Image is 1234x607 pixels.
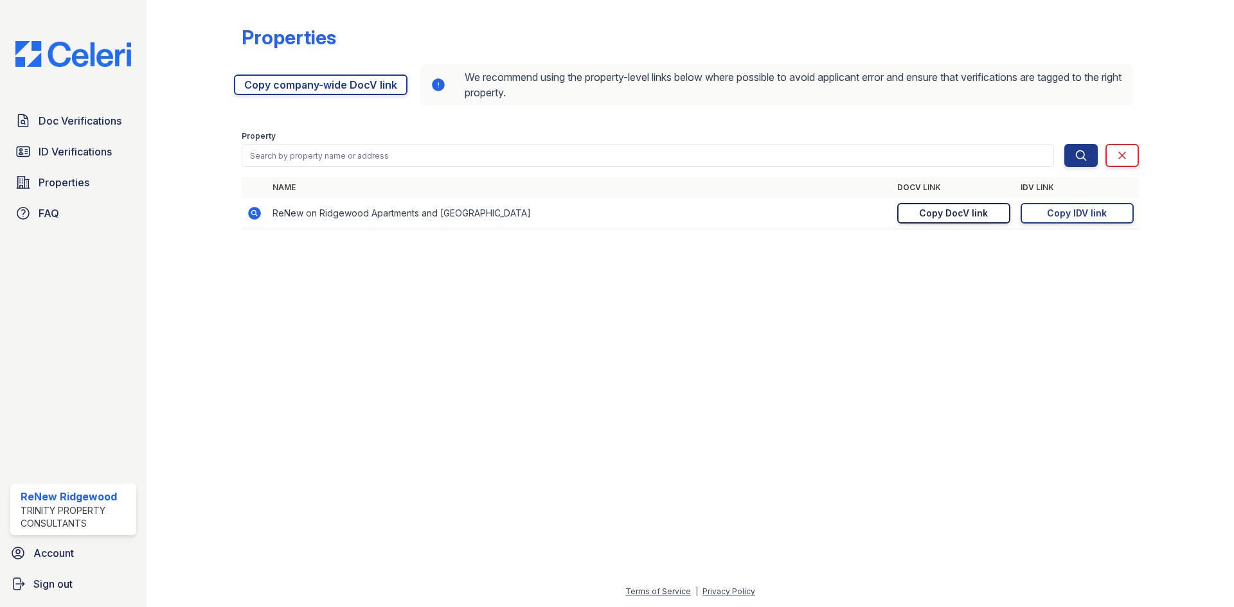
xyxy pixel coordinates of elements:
span: Properties [39,175,89,190]
span: Doc Verifications [39,113,121,128]
img: CE_Logo_Blue-a8612792a0a2168367f1c8372b55b34899dd931a85d93a1a3d3e32e68fde9ad4.png [5,41,141,67]
div: | [695,586,698,596]
div: ReNew Ridgewood [21,489,131,504]
a: Copy company-wide DocV link [234,75,407,95]
span: ID Verifications [39,144,112,159]
a: Copy IDV link [1021,203,1134,224]
a: Copy DocV link [897,203,1010,224]
div: Copy IDV link [1047,207,1107,220]
input: Search by property name or address [242,144,1054,167]
label: Property [242,131,276,141]
a: Doc Verifications [10,108,136,134]
div: Properties [242,26,336,49]
span: Account [33,545,74,561]
td: ReNew on Ridgewood Apartments and [GEOGRAPHIC_DATA] [267,198,892,229]
th: Name [267,177,892,198]
div: We recommend using the property-level links below where possible to avoid applicant error and ens... [420,64,1134,105]
a: FAQ [10,200,136,226]
a: Terms of Service [625,586,691,596]
a: Privacy Policy [702,586,755,596]
a: Account [5,540,141,566]
div: Trinity Property Consultants [21,504,131,530]
span: FAQ [39,206,59,221]
div: Copy DocV link [919,207,988,220]
a: Sign out [5,571,141,597]
a: ID Verifications [10,139,136,164]
span: Sign out [33,576,73,592]
th: IDV Link [1015,177,1139,198]
a: Properties [10,170,136,195]
th: DocV Link [892,177,1015,198]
